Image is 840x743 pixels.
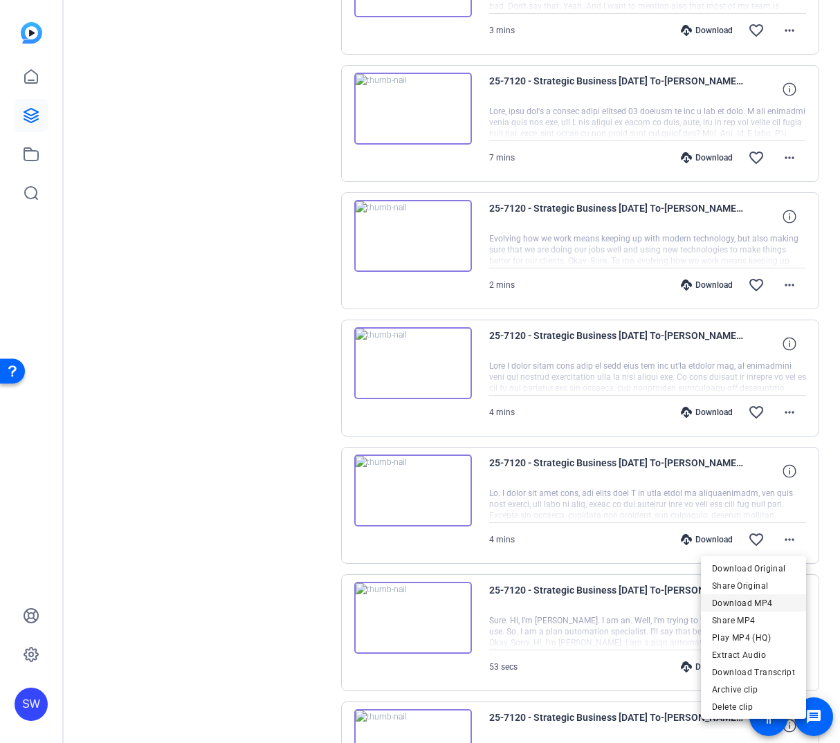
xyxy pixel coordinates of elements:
span: Delete clip [712,699,795,715]
span: Share MP4 [712,612,795,629]
span: Download MP4 [712,595,795,612]
span: Download Original [712,560,795,577]
span: Download Transcript [712,664,795,681]
span: Extract Audio [712,647,795,663]
span: Archive clip [712,681,795,698]
span: Play MP4 (HQ) [712,630,795,646]
span: Share Original [712,578,795,594]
